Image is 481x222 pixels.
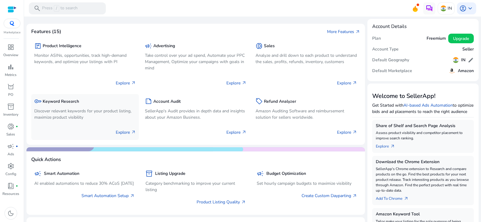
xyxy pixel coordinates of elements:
[116,129,136,135] p: Explore
[448,3,452,14] p: IN
[459,5,467,12] span: account_circle
[44,171,79,176] h5: Smart Automation
[4,30,20,35] p: Marketplace
[16,125,18,128] span: fiber_manual_record
[2,191,19,196] p: Resources
[337,80,357,86] p: Explore
[34,42,41,50] span: package
[372,93,474,100] h3: Welcome to SellerApp!
[461,58,465,63] h5: IN
[327,29,360,35] a: More Featuresarrow_outward
[376,130,470,141] p: Assess product visibility and competitor placement to improve search ranking.
[352,193,357,198] span: arrow_outward
[43,99,79,104] h5: Keyword Research
[81,193,135,199] a: Smart Automation Setup
[145,108,247,120] p: SellerApp's Audit provides in depth data and insights about your Amazon Business.
[376,160,470,165] h5: Download the Chrome Extension
[372,36,381,41] h5: Plan
[256,42,263,50] span: donut_small
[34,5,41,12] span: search
[146,180,246,193] p: Category benchmarking to improve your current listing
[7,83,14,90] span: orders
[372,102,474,115] p: Get Started with to optimize bids and ad placements to reach the right audience
[226,80,247,86] p: Explore
[42,5,78,12] p: Press to search
[34,52,136,65] p: Monitor ASINs, opportunities, track high-demand keywords, and optimize your listings with PI
[376,166,470,193] p: SellerApp's Chrome extension to Research and compare products on the go. Find the best products f...
[5,171,16,177] p: Config
[453,57,459,63] img: in.svg
[34,180,135,187] p: AI enabled automations to reduce 30% ACoS [DATE]
[448,34,474,43] button: Upgrade
[7,103,14,110] span: inventory_2
[5,72,17,78] p: Metrics
[31,157,61,163] h4: Quick Actions
[241,200,246,205] span: arrow_outward
[372,24,407,29] h4: Account Details
[34,170,41,177] span: campaign
[376,212,470,217] h5: Amazon Keyword Tool
[448,67,455,75] img: amazon.svg
[352,81,357,85] span: arrow_outward
[153,99,181,104] h5: Account Audit
[242,130,247,135] span: arrow_outward
[6,132,15,137] p: Sales
[376,193,413,202] a: Add To Chrome
[257,180,357,187] p: Set hourly campaign budgets to maximize visibility
[34,108,136,120] p: Discover relevant keywords for your product listing, maximize product visibility
[7,143,14,150] span: campaign
[16,145,18,147] span: fiber_manual_record
[7,21,17,26] img: QC-logo.svg
[131,81,136,85] span: arrow_outward
[7,210,14,217] span: dark_mode
[390,144,395,149] span: arrow_outward
[266,171,306,176] h5: Budget Optimization
[34,98,41,105] span: key
[16,185,18,187] span: fiber_manual_record
[256,52,357,65] p: Analyze and drill down to each product to understand the sales, profits, refunds, inventory, cust...
[116,80,136,86] p: Explore
[352,130,357,135] span: arrow_outward
[8,92,13,97] p: PO
[8,151,14,157] p: Ads
[376,123,470,129] h5: Share of Shelf and Search Page Analysis
[372,47,399,52] h5: Account Type
[468,57,474,63] span: edit
[7,123,14,130] span: donut_small
[54,5,59,12] span: /
[43,44,81,49] h5: Product Intelligence
[145,52,247,71] p: Take control over your ad spend, Automate your PPC Management, Optimize your campaigns with goals...
[264,44,275,49] h5: Sales
[31,29,61,35] h4: Features (15)
[453,35,469,42] span: Upgrade
[3,112,18,117] p: Inventory
[355,29,360,34] span: arrow_outward
[146,170,153,177] span: inventory_2
[242,81,247,85] span: arrow_outward
[403,102,453,108] a: AI-based Ads Automation
[404,196,409,201] span: arrow_outward
[197,199,246,205] a: Product Listing Quality
[131,130,136,135] span: arrow_outward
[302,193,357,199] a: Create Custom Dayparting
[153,44,175,49] h5: Advertising
[7,182,14,190] span: book_4
[130,193,135,198] span: arrow_outward
[256,98,263,105] span: sell
[372,68,412,74] h5: Default Marketplace
[372,58,409,63] h5: Default Geography
[7,163,14,170] span: settings
[7,44,14,51] span: dashboard
[458,68,474,74] h5: Amazon
[145,98,152,105] span: summarize
[467,5,474,12] span: keyboard_arrow_down
[440,5,446,11] img: in.svg
[145,42,152,50] span: campaign
[264,99,296,104] h5: Refund Analyzer
[155,171,185,176] h5: Listing Upgrade
[462,47,474,52] h5: Seller
[256,108,357,120] p: Amazon Auditing Software and reimbursement solution for sellers worldwide.
[257,170,264,177] span: campaign
[3,52,18,58] p: Overview
[427,36,446,41] h5: Freemium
